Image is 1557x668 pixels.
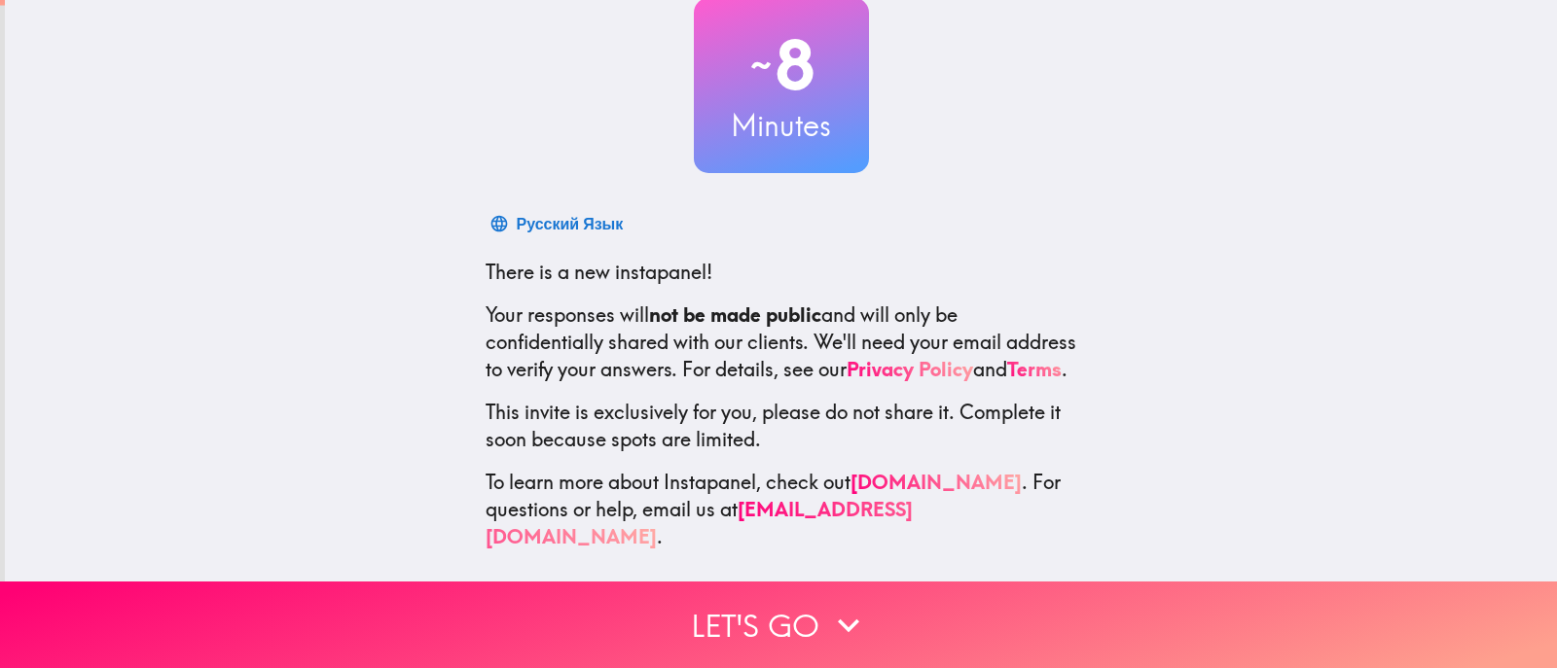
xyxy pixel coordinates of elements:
[486,260,712,284] span: There is a new instapanel!
[649,302,821,327] b: not be made public
[851,470,1022,494] a: [DOMAIN_NAME]
[486,469,1077,550] p: To learn more about Instapanel, check out . For questions or help, email us at .
[747,36,775,94] span: ~
[486,399,1077,453] p: This invite is exclusively for you, please do not share it. Complete it soon because spots are li...
[517,210,624,237] div: Русский Язык
[486,204,632,243] button: Русский Язык
[1007,357,1062,381] a: Terms
[486,301,1077,383] p: Your responses will and will only be confidentially shared with our clients. We'll need your emai...
[486,497,913,548] a: [EMAIL_ADDRESS][DOMAIN_NAME]
[694,105,869,146] h3: Minutes
[847,357,973,381] a: Privacy Policy
[694,25,869,105] h2: 8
